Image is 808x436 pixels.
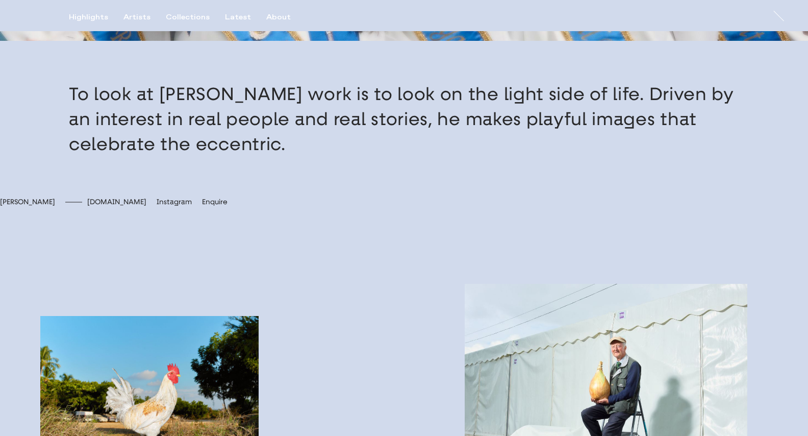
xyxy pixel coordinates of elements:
[266,13,291,22] div: About
[69,13,123,22] button: Highlights
[69,13,108,22] div: Highlights
[157,198,192,206] span: Instagram
[225,13,266,22] button: Latest
[166,13,210,22] div: Collections
[87,198,146,206] span: [DOMAIN_NAME]
[123,13,150,22] div: Artists
[87,198,146,206] a: Website[DOMAIN_NAME]
[225,13,251,22] div: Latest
[166,13,225,22] button: Collections
[202,198,228,206] a: Enquire[EMAIL_ADDRESS][DOMAIN_NAME]
[157,198,192,206] a: Instagramthe_jackkenyon
[123,13,166,22] button: Artists
[266,13,306,22] button: About
[202,198,228,206] span: Enquire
